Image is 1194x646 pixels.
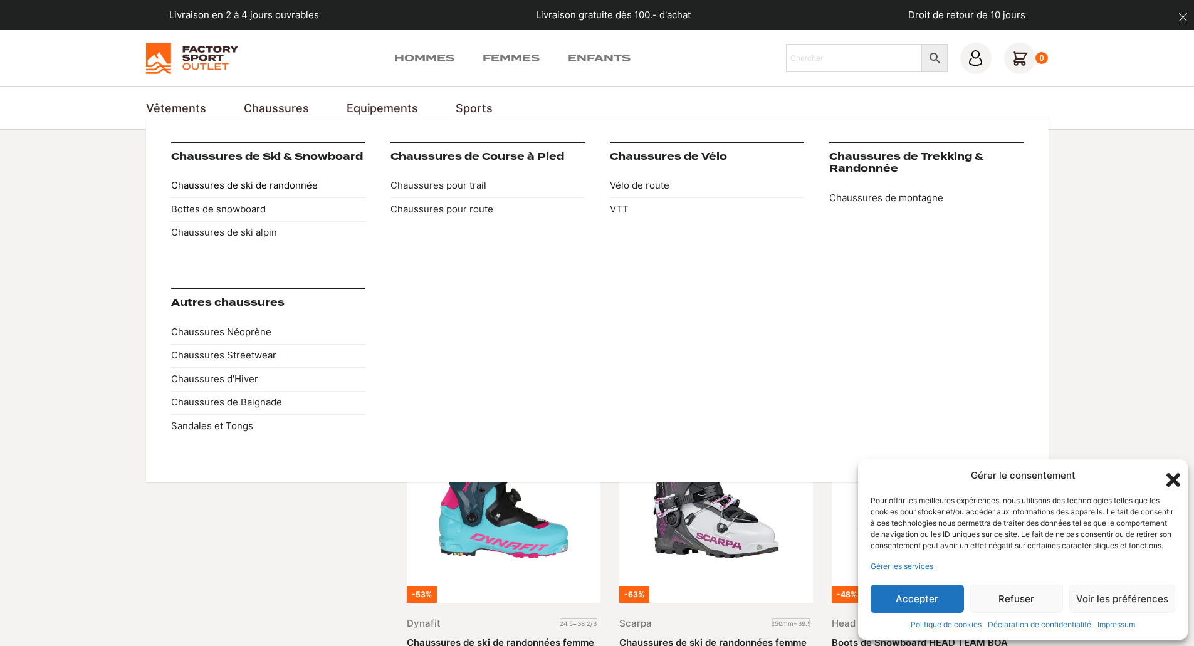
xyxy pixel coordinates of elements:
a: Chaussures Néoprène [171,320,365,344]
a: Chaussures de Ski & Snowboard [171,151,363,162]
a: VTT [610,197,804,221]
a: Chaussures d'Hiver [171,367,365,391]
p: Livraison en 2 à 4 jours ouvrables [169,8,319,23]
a: Impressum [1097,619,1135,630]
p: Livraison gratuite dès 100.- d'achat [536,8,691,23]
img: Factory Sport Outlet [146,43,238,74]
a: Enfants [568,51,631,66]
div: Gérer le consentement [971,469,1076,483]
h3: Autres chaussures [171,288,365,316]
div: 0 [1035,52,1049,65]
div: Fermer la boîte de dialogue [1163,469,1175,482]
a: Femmes [483,51,540,66]
button: Accepter [871,585,964,613]
a: Politique de cookies [911,619,982,630]
a: Chaussures de Vélo [610,151,727,162]
button: Refuser [970,585,1064,613]
a: Déclaration de confidentialité [988,619,1091,630]
a: Chaussures pour route [390,197,585,221]
a: Chaussures de montagne [829,186,1024,210]
a: Equipements [347,100,418,117]
a: Chaussures Streetwear [171,344,365,368]
a: Chaussures de Baignade [171,391,365,415]
a: Chaussures [244,100,309,117]
button: Voir les préférences [1069,585,1175,613]
a: Hommes [394,51,454,66]
a: Sports [456,100,493,117]
div: Pour offrir les meilleures expériences, nous utilisons des technologies telles que les cookies po... [871,495,1174,551]
button: dismiss [1172,6,1194,28]
a: Sandales et Tongs [171,414,365,438]
p: Droit de retour de 10 jours [908,8,1025,23]
input: Chercher [786,44,922,72]
a: Bottes de snowboard [171,197,365,221]
a: Chaussures de Course à Pied [390,151,564,162]
a: Vélo de route [610,174,804,198]
a: Chaussures pour trail [390,174,585,198]
a: Vêtements [146,100,206,117]
a: Chaussures de ski de randonnée [171,174,365,198]
a: Chaussures de Trekking & Randonnée [829,151,983,175]
a: Chaussures de ski alpin [171,221,365,245]
a: Gérer les services [871,561,933,572]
